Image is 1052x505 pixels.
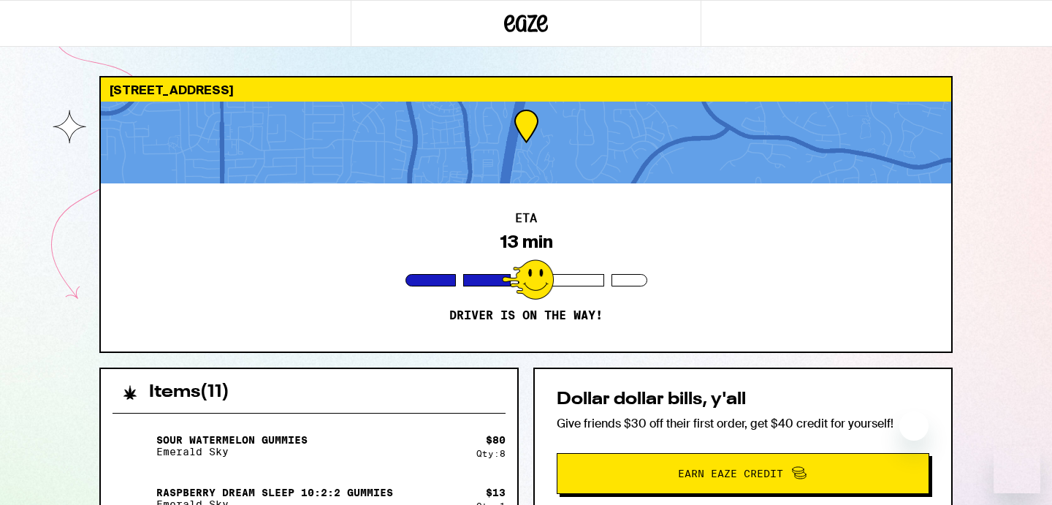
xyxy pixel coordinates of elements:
[994,447,1040,493] iframe: Button to launch messaging window
[156,434,308,446] p: Sour Watermelon Gummies
[486,434,506,446] div: $ 80
[476,449,506,458] div: Qty: 8
[113,425,153,466] img: Sour Watermelon Gummies
[500,232,553,252] div: 13 min
[149,384,229,401] h2: Items ( 11 )
[515,213,537,224] h2: ETA
[557,391,929,409] h2: Dollar dollar bills, y'all
[678,468,783,479] span: Earn Eaze Credit
[101,77,951,102] div: [STREET_ADDRESS]
[156,487,393,498] p: Raspberry Dream Sleep 10:2:2 Gummies
[486,487,506,498] div: $ 13
[557,416,929,431] p: Give friends $30 off their first order, get $40 credit for yourself!
[449,308,603,323] p: Driver is on the way!
[899,411,929,441] iframe: Close message
[557,453,929,494] button: Earn Eaze Credit
[156,446,308,457] p: Emerald Sky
